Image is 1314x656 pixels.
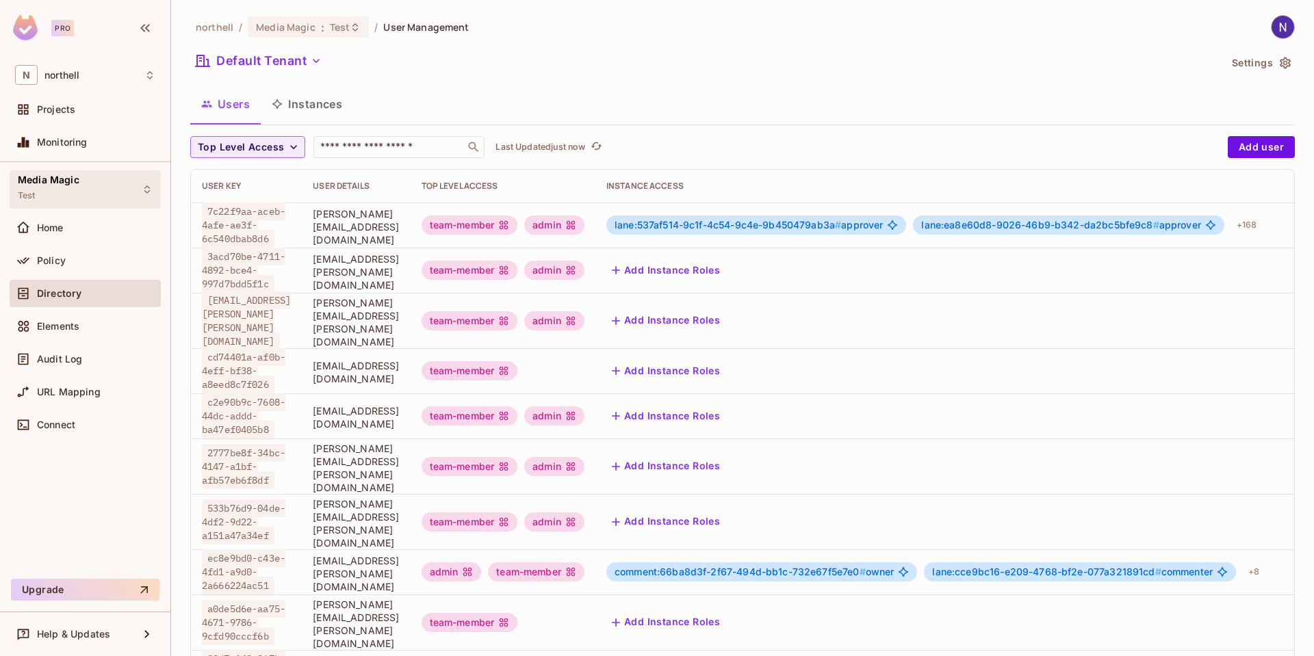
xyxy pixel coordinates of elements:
div: Top Level Access [422,181,584,192]
span: Home [37,222,64,233]
span: Elements [37,321,79,332]
span: approver [921,220,1201,231]
div: admin [524,311,584,330]
div: admin [524,261,584,280]
span: a0de5d6e-aa75-4671-9786-9cfd90cccf6b [202,600,285,645]
span: 2777be8f-34bc-4147-a1bf-afb57eb6f8df [202,444,285,489]
span: Help & Updates [37,629,110,640]
div: + 168 [1231,214,1263,236]
div: Instance Access [606,181,1265,192]
span: cd74401a-af0b-4eff-bf38-a8eed8c7f026 [202,348,285,393]
span: 3acd70be-4711-4892-bce4-997d7bdd5f1c [202,248,285,293]
button: Add Instance Roles [606,456,725,477]
span: Projects [37,104,75,115]
span: 533b76d9-04de-4df2-9d22-a151a47a34ef [202,499,285,545]
span: : [320,22,325,33]
span: [PERSON_NAME][EMAIL_ADDRESS][PERSON_NAME][DOMAIN_NAME] [313,598,399,650]
span: Monitoring [37,137,88,148]
span: lane:537af514-9c1f-4c54-9c4e-9b450479ab3a [615,219,841,231]
button: Users [190,87,261,121]
button: refresh [588,139,604,155]
div: team-member [422,406,518,425]
span: # [835,219,841,231]
span: Directory [37,288,81,299]
div: admin [524,512,584,532]
div: Pro [51,20,74,36]
span: Test [18,190,36,201]
div: admin [422,562,482,581]
span: [EMAIL_ADDRESS][PERSON_NAME][PERSON_NAME][DOMAIN_NAME] [202,291,291,350]
span: approver [615,220,884,231]
div: team-member [488,562,584,581]
li: / [374,21,378,34]
button: Add Instance Roles [606,511,725,533]
span: lane:cce9bc16-e209-4768-bf2e-077a321891cd [932,566,1161,577]
button: Add Instance Roles [606,259,725,281]
span: [PERSON_NAME][EMAIL_ADDRESS][PERSON_NAME][DOMAIN_NAME] [313,442,399,494]
span: Media Magic [256,21,315,34]
span: [EMAIL_ADDRESS][DOMAIN_NAME] [313,404,399,430]
span: [PERSON_NAME][EMAIL_ADDRESS][PERSON_NAME][DOMAIN_NAME] [313,296,399,348]
div: team-member [422,512,518,532]
span: # [860,566,866,577]
span: ec8e9bd0-c43e-4fd1-a9d0-2a666224ac51 [202,549,285,594]
span: [EMAIL_ADDRESS][DOMAIN_NAME] [313,359,399,385]
div: team-member [422,613,518,632]
button: Settings [1226,52,1295,74]
span: [EMAIL_ADDRESS][PERSON_NAME][DOMAIN_NAME] [313,554,399,593]
span: # [1155,566,1161,577]
span: comment:66ba8d3f-2f67-494d-bb1c-732e67f5e7e0 [615,566,866,577]
div: User Details [313,181,399,192]
span: lane:ea8e60d8-9026-46b9-b342-da2bc5bfe9c8 [921,219,1159,231]
div: admin [524,406,584,425]
span: Policy [37,255,66,266]
button: Add user [1228,136,1295,158]
div: team-member [422,261,518,280]
span: owner [615,566,894,577]
img: SReyMgAAAABJRU5ErkJggg== [13,15,38,40]
span: Workspace: northell [44,70,79,81]
span: User Management [383,21,469,34]
span: # [1153,219,1159,231]
button: Add Instance Roles [606,612,725,633]
button: Default Tenant [190,50,327,72]
span: URL Mapping [37,386,101,397]
span: 7c22f9aa-aceb-4afe-ae3f-6c540dbab8d6 [202,202,285,248]
div: admin [524,215,584,235]
button: Add Instance Roles [606,310,725,332]
div: + 8 [1243,561,1265,583]
span: Media Magic [18,174,79,185]
button: Instances [261,87,353,121]
img: Nigel Charlton [1272,16,1294,38]
div: User Key [202,181,291,192]
span: Top Level Access [198,139,284,156]
button: Add Instance Roles [606,360,725,382]
span: refresh [591,140,602,154]
div: team-member [422,215,518,235]
button: Top Level Access [190,136,305,158]
span: Connect [37,419,75,430]
span: the active workspace [196,21,233,34]
div: admin [524,457,584,476]
span: [PERSON_NAME][EMAIL_ADDRESS][PERSON_NAME][DOMAIN_NAME] [313,497,399,549]
span: [PERSON_NAME][EMAIL_ADDRESS][DOMAIN_NAME] [313,207,399,246]
button: Add Instance Roles [606,405,725,427]
li: / [239,21,242,34]
div: team-member [422,311,518,330]
span: [EMAIL_ADDRESS][PERSON_NAME][DOMAIN_NAME] [313,252,399,291]
span: commenter [932,566,1213,577]
div: team-member [422,361,518,380]
p: Last Updated just now [495,142,585,153]
span: Audit Log [37,354,82,365]
span: Test [330,21,350,34]
button: Upgrade [11,579,159,601]
span: Click to refresh data [585,139,604,155]
div: team-member [422,457,518,476]
span: c2e90b9c-7608-44dc-addd-ba47ef0405b8 [202,393,285,438]
span: N [15,65,38,85]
